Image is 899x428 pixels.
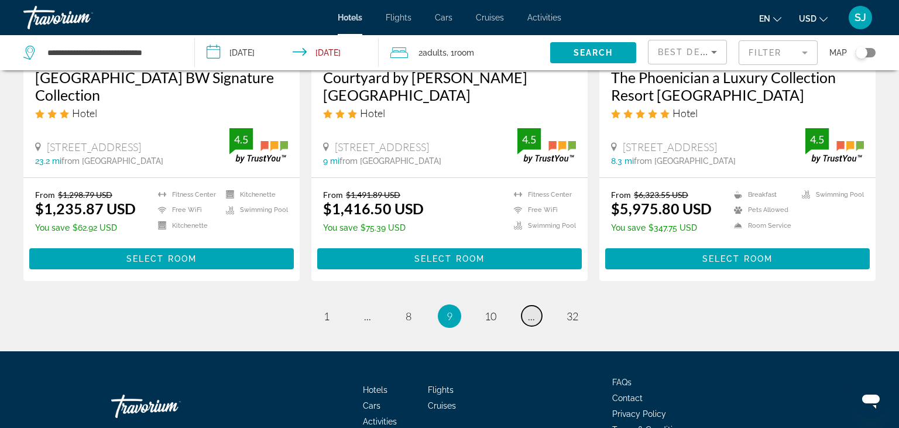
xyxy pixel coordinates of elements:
li: Free WiFi [152,205,220,215]
span: 8.3 mi [611,156,634,166]
button: Select Room [317,248,582,269]
span: , 1 [447,44,474,61]
span: Hotel [72,107,97,119]
a: FAQs [612,378,632,387]
a: Flights [428,385,454,395]
span: 9 mi [323,156,339,166]
button: Select Room [29,248,294,269]
span: from [GEOGRAPHIC_DATA] [339,156,441,166]
a: Privacy Policy [612,409,666,419]
span: You save [611,223,646,232]
span: You save [323,223,358,232]
a: Hotels [338,13,362,22]
iframe: Button to launch messaging window [852,381,890,419]
span: [STREET_ADDRESS] [623,141,717,153]
button: Change currency [799,10,828,27]
del: $1,491.89 USD [346,190,400,200]
span: You save [35,223,70,232]
div: 5 star Hotel [611,107,864,119]
a: Travorium [23,2,140,33]
button: Change language [759,10,781,27]
a: Contact [612,393,643,403]
img: trustyou-badge.svg [805,128,864,163]
span: 23.2 mi [35,156,61,166]
li: Fitness Center [152,190,220,200]
a: Select Room [605,251,870,263]
li: Fitness Center [508,190,576,200]
ins: $1,235.87 USD [35,200,136,217]
span: Select Room [126,254,197,263]
li: Swimming Pool [508,221,576,231]
button: Select Room [605,248,870,269]
img: trustyou-badge.svg [229,128,288,163]
span: Cars [363,401,380,410]
mat-select: Sort by [658,45,717,59]
a: [GEOGRAPHIC_DATA] BW Signature Collection [35,69,288,104]
a: Cruises [428,401,456,410]
li: Room Service [728,221,796,231]
span: Room [454,48,474,57]
span: From [323,190,343,200]
span: Search [574,48,613,57]
p: $347.75 USD [611,223,712,232]
div: 4.5 [229,132,253,146]
li: Kitchenette [152,221,220,231]
button: Check-in date: Nov 5, 2025 Check-out date: Nov 11, 2025 [195,35,378,70]
button: Toggle map [847,47,876,58]
span: From [611,190,631,200]
img: trustyou-badge.svg [517,128,576,163]
span: 32 [567,310,578,323]
span: 9 [447,310,452,323]
li: Swimming Pool [220,205,288,215]
a: Activities [363,417,397,426]
span: from [GEOGRAPHIC_DATA] [61,156,163,166]
span: 1 [324,310,330,323]
span: from [GEOGRAPHIC_DATA] [634,156,736,166]
nav: Pagination [23,304,876,328]
span: SJ [855,12,866,23]
p: $75.39 USD [323,223,424,232]
div: 4.5 [805,132,829,146]
span: Hotels [363,385,387,395]
button: User Menu [845,5,876,30]
span: Hotel [672,107,698,119]
span: Select Room [414,254,485,263]
span: 8 [406,310,411,323]
a: Activities [527,13,561,22]
a: Cruises [476,13,504,22]
button: Travelers: 2 adults, 0 children [379,35,550,70]
span: Map [829,44,847,61]
span: 2 [418,44,447,61]
button: Filter [739,40,818,66]
a: The Phoenician a Luxury Collection Resort [GEOGRAPHIC_DATA] [611,69,864,104]
span: USD [799,14,816,23]
del: $6,323.55 USD [634,190,688,200]
a: Select Room [29,251,294,263]
a: Travorium [111,389,228,424]
ins: $5,975.80 USD [611,200,712,217]
li: Kitchenette [220,190,288,200]
li: Breakfast [728,190,796,200]
ins: $1,416.50 USD [323,200,424,217]
span: [STREET_ADDRESS] [335,141,429,153]
div: 3 star Hotel [323,107,576,119]
p: $62.92 USD [35,223,136,232]
span: [STREET_ADDRESS] [47,141,141,153]
span: ... [364,310,371,323]
a: Select Room [317,251,582,263]
a: Flights [386,13,411,22]
li: Swimming Pool [796,190,864,200]
button: Search [550,42,636,63]
span: 10 [485,310,496,323]
span: ... [528,310,535,323]
li: Free WiFi [508,205,576,215]
span: Best Deals [658,47,719,57]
